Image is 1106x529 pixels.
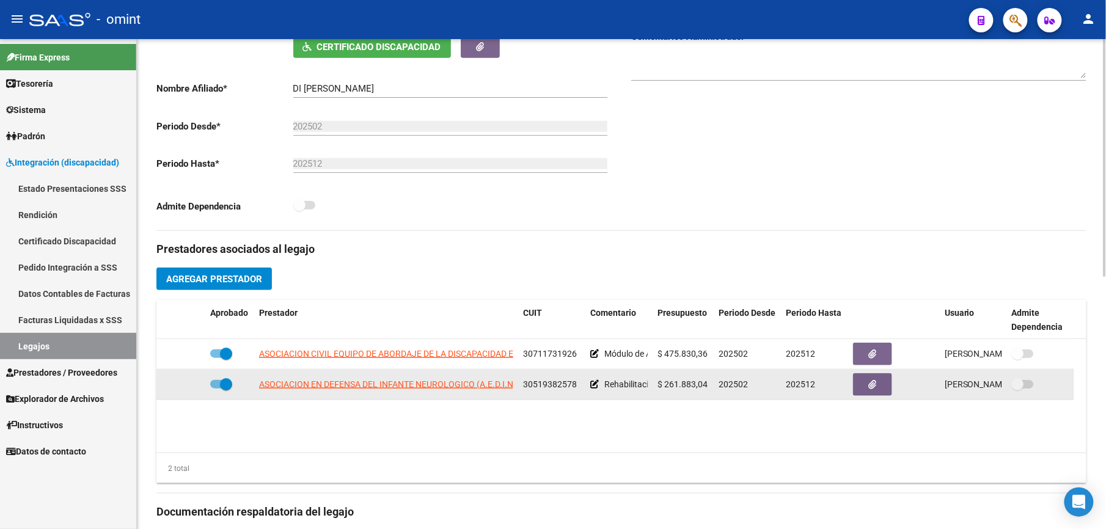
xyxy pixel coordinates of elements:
span: Presupuesto [657,308,707,318]
span: - omint [97,6,141,33]
span: Aprobado [210,308,248,318]
button: Certificado Discapacidad [293,35,451,58]
span: Admite Dependencia [1012,308,1063,332]
p: Nombre Afiliado [156,82,293,95]
div: Open Intercom Messenger [1064,487,1094,517]
span: Instructivos [6,418,63,432]
p: Periodo Hasta [156,157,293,170]
span: ASOCIACION EN DEFENSA DEL INFANTE NEUROLOGICO (A.E.D.I.N) [259,379,516,389]
span: CUIT [523,308,542,318]
span: Módulo de Apoyo a la Integración Escolar (Equipo) [604,349,795,359]
span: 202502 [719,379,748,389]
mat-icon: menu [10,12,24,26]
span: 202502 [719,349,748,359]
mat-icon: person [1082,12,1096,26]
span: Prestador [259,308,298,318]
span: ASOCIACION CIVIL EQUIPO DE ABORDAJE DE LA DISCAPACIDAD E INTEGRACION PSICOSOCIAL (EQUIPO ADIP) [259,349,686,359]
datatable-header-cell: Comentario [585,300,653,340]
span: Explorador de Archivos [6,392,104,406]
span: Datos de contacto [6,445,86,458]
span: $ 475.830,36 [657,349,708,359]
span: 202512 [786,349,815,359]
span: [PERSON_NAME] [DATE] [945,349,1041,359]
datatable-header-cell: Admite Dependencia [1007,300,1074,340]
h3: Documentación respaldatoria del legajo [156,503,1086,520]
datatable-header-cell: Aprobado [205,300,254,340]
span: Firma Express [6,51,70,64]
h3: Prestadores asociados al legajo [156,241,1086,258]
span: Tesorería [6,77,53,90]
span: Certificado Discapacidad [317,42,441,53]
button: Agregar Prestador [156,268,272,290]
span: Usuario [945,308,975,318]
span: $ 261.883,04 [657,379,708,389]
datatable-header-cell: Periodo Hasta [781,300,848,340]
span: Prestadores / Proveedores [6,366,117,379]
datatable-header-cell: CUIT [518,300,585,340]
span: Integración (discapacidad) [6,156,119,169]
datatable-header-cell: Prestador [254,300,518,340]
datatable-header-cell: Usuario [940,300,1007,340]
span: [PERSON_NAME] [DATE] [945,379,1041,389]
datatable-header-cell: Periodo Desde [714,300,781,340]
span: 30519382578 [523,379,577,389]
div: 2 total [156,462,189,475]
span: Padrón [6,130,45,143]
span: Agregar Prestador [166,274,262,285]
datatable-header-cell: Presupuesto [653,300,714,340]
span: Periodo Desde [719,308,775,318]
span: Periodo Hasta [786,308,841,318]
span: Comentario [590,308,636,318]
p: Periodo Desde [156,120,293,133]
p: Admite Dependencia [156,200,293,213]
span: Sistema [6,103,46,117]
span: Rehabilitación Módulo Integral Simple [604,379,747,389]
span: 30711731926 [523,349,577,359]
span: 202512 [786,379,815,389]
